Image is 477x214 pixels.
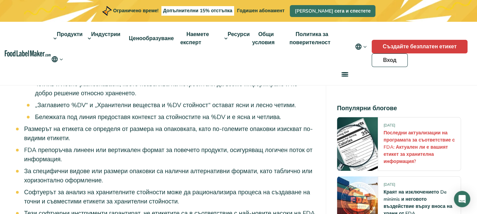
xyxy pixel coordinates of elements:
font: Наемете експерт [180,31,209,46]
div: Open Intercom Messenger [454,191,470,207]
font: Ценообразуване [129,35,174,42]
font: Вход [383,56,396,64]
a: Индустрии [85,22,121,55]
a: Създайте безплатен етикет [372,40,467,53]
font: [DATE] [384,123,395,128]
font: [DATE] [384,182,395,187]
font: [PERSON_NAME] сега и спестете [295,8,371,14]
font: Софтуерът за анализ на хранителните стойности може да рационализира процеса на създаване на точни... [24,188,310,205]
font: Ограничено време! [113,7,158,14]
font: Годишен абонамент [237,7,285,14]
font: Популярни блогове [337,104,397,112]
font: Индустрии [91,31,120,38]
font: Бележката под линия предоставя контекст за стойностите на %DV и е ясна и четлива. [35,113,281,121]
font: Ресурси [228,31,250,38]
a: Политика за поверителност [289,22,335,55]
font: Създайте безплатен етикет [383,43,457,50]
a: Наемете експерт [180,22,209,55]
font: Допълнителни 15% отстъпка [163,7,232,14]
font: За специфични видове или размери опаковки са налични алтернативни формати, като таблично или хори... [24,167,312,184]
a: меню [333,63,355,85]
font: Общи условия [252,31,275,46]
font: Политика за поверителност [289,31,330,46]
a: Общи условия [252,22,279,55]
a: Вход [372,53,408,67]
a: Продукти [51,22,83,55]
font: FDA препоръчва линеен или вертикален формат за повечето продукти, осигуряващ логичен поток от инф... [24,146,313,163]
a: Начална страница на Maker за етикети за храни [5,50,51,56]
font: Размерът на етикета се определя от размера на опаковката, като по-големите опаковки изискват по-в... [24,125,313,142]
a: Ценообразуване [123,26,178,51]
a: [PERSON_NAME] сега и спестете [290,5,375,17]
a: Последни актуализации на програмата за съответствие с FDA: Актуален ли е вашият етикет за храните... [384,130,455,165]
font: „Заглавието %DV“ и „Хранителни вещества и %DV стойност“ остават ясни и лесно четими. [35,101,296,109]
button: Промяна на езика [350,40,372,53]
button: Промяна на езика [51,55,64,63]
a: Ресурси [222,22,250,55]
font: Продукти [57,31,83,38]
